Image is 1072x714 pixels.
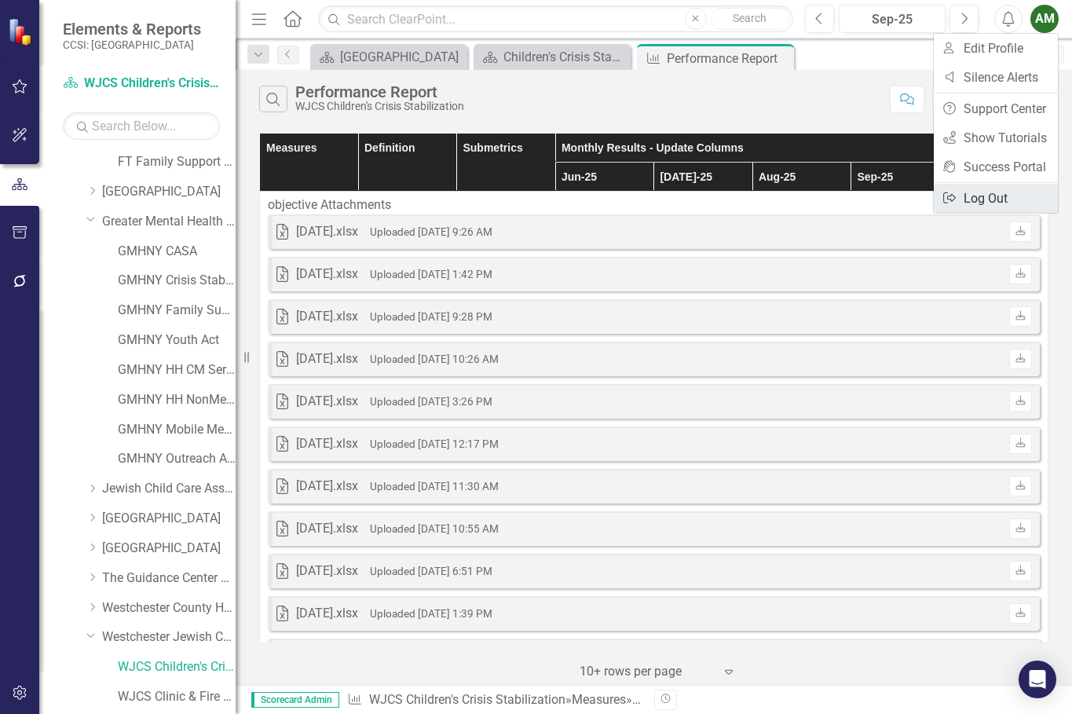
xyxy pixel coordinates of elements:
div: [DATE].xlsx [296,520,358,538]
button: Sep-25 [839,5,946,33]
a: Westchester County Healthcare Corp [102,599,236,617]
div: [DATE].xlsx [296,223,358,241]
a: Log Out [934,184,1058,213]
div: Performance Report [667,49,790,68]
span: Elements & Reports [63,20,201,38]
input: Search Below... [63,112,220,140]
div: [DATE].xlsx [296,605,358,623]
a: Jewish Child Care Association [102,480,236,498]
div: » » [347,691,642,709]
a: WJCS Clinic & Fire Prevention [PERSON_NAME] [118,688,236,706]
div: WJCS Children's Crisis Stabilization [295,101,464,112]
a: GMHNY CASA [118,243,236,261]
span: Search [733,12,766,24]
a: GMHNY Youth Act [118,331,236,350]
small: Uploaded [DATE] 1:39 PM [370,607,492,620]
a: Children's Crisis Stabilization Landing Page [477,47,627,67]
a: Measures [572,692,626,707]
small: Uploaded [DATE] 9:26 AM [370,225,492,238]
div: Performance Report [295,83,464,101]
small: Uploaded [DATE] 10:26 AM [370,353,499,365]
div: [GEOGRAPHIC_DATA] [340,47,463,67]
span: objective [268,197,320,212]
a: WJCS Children's Crisis Stabilization [63,75,220,93]
a: GMHNY Crisis Stabilization 2680 [118,272,236,290]
button: Search [711,8,789,30]
div: [DATE].xlsx [296,393,358,411]
button: AM [1030,5,1059,33]
img: ClearPoint Strategy [8,17,35,45]
small: Uploaded [DATE] 9:28 PM [370,310,492,323]
a: Westchester Jewish Community Svcs, Inc [102,628,236,646]
a: GMHNY Family Support 1650 [118,302,236,320]
a: Support Center [934,94,1058,123]
a: GMHNY HH NonMedCM C&Y 2620 [118,391,236,409]
a: WJCS Children's Crisis Stabilization [118,658,236,676]
small: CCSI: [GEOGRAPHIC_DATA] [63,38,201,51]
div: [DATE].xlsx [296,265,358,284]
div: Attachments [268,196,1040,214]
div: [DATE].xlsx [296,478,358,496]
div: [DATE].xlsx [296,308,358,326]
a: FT Family Support Services - C &F [118,153,236,171]
div: Open Intercom Messenger [1019,661,1056,698]
small: Uploaded [DATE] 10:55 AM [370,522,499,535]
a: Success Portal [934,152,1058,181]
div: [DATE].xlsx [296,350,358,368]
a: Silence Alerts [934,63,1058,92]
a: Greater Mental Health of [GEOGRAPHIC_DATA] [102,213,236,231]
small: Uploaded [DATE] 3:26 PM [370,395,492,408]
a: The Guidance Center of [GEOGRAPHIC_DATA] [102,569,236,588]
a: GMHNY HH CM Service Dollars C&Y 2740 [118,361,236,379]
a: [GEOGRAPHIC_DATA] [102,540,236,558]
small: Uploaded [DATE] 12:17 PM [370,438,499,450]
div: [DATE].xlsx [296,435,358,453]
small: Uploaded [DATE] 6:51 PM [370,565,492,577]
input: Search ClearPoint... [318,5,792,33]
a: [GEOGRAPHIC_DATA] [314,47,463,67]
a: [GEOGRAPHIC_DATA] [102,510,236,528]
div: Children's Crisis Stabilization Landing Page [503,47,627,67]
span: Scorecard Admin [251,692,339,708]
div: [DATE].xlsx [296,562,358,580]
a: GMHNY Mobile Mental Health 2990 [118,421,236,439]
small: Uploaded [DATE] 1:42 PM [370,268,492,280]
small: Uploaded [DATE] 11:30 AM [370,480,499,492]
a: WJCS Children's Crisis Stabilization [369,692,565,707]
a: GMHNY Outreach Adult & Child Combined Report 0690 [118,450,236,468]
div: Sep-25 [844,10,941,29]
a: Edit Profile [934,34,1058,63]
a: Show Tutorials [934,123,1058,152]
a: [GEOGRAPHIC_DATA] [102,183,236,201]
